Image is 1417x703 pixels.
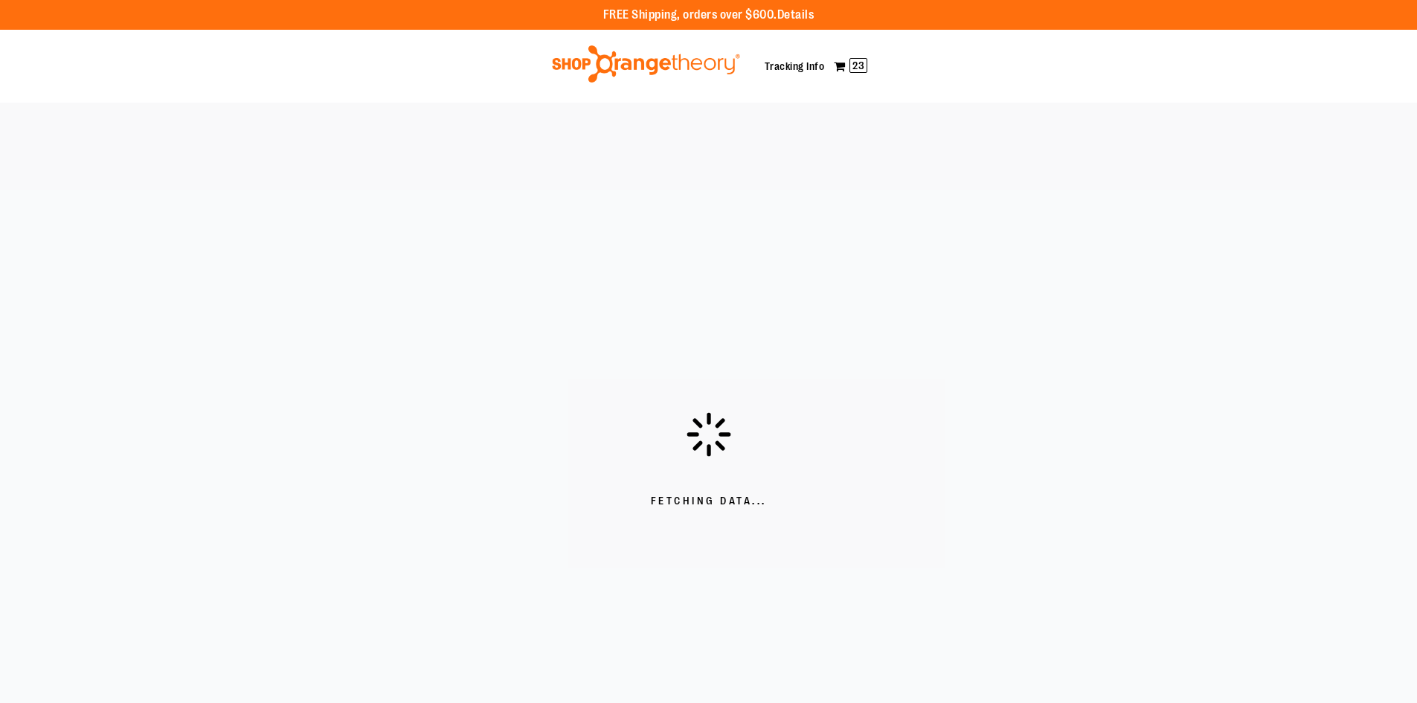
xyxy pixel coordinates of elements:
a: Tracking Info [765,60,825,72]
p: FREE Shipping, orders over $600. [603,7,814,24]
img: Shop Orangetheory [550,45,742,83]
span: 23 [849,58,867,73]
a: Details [777,8,814,22]
span: Fetching Data... [651,494,767,509]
